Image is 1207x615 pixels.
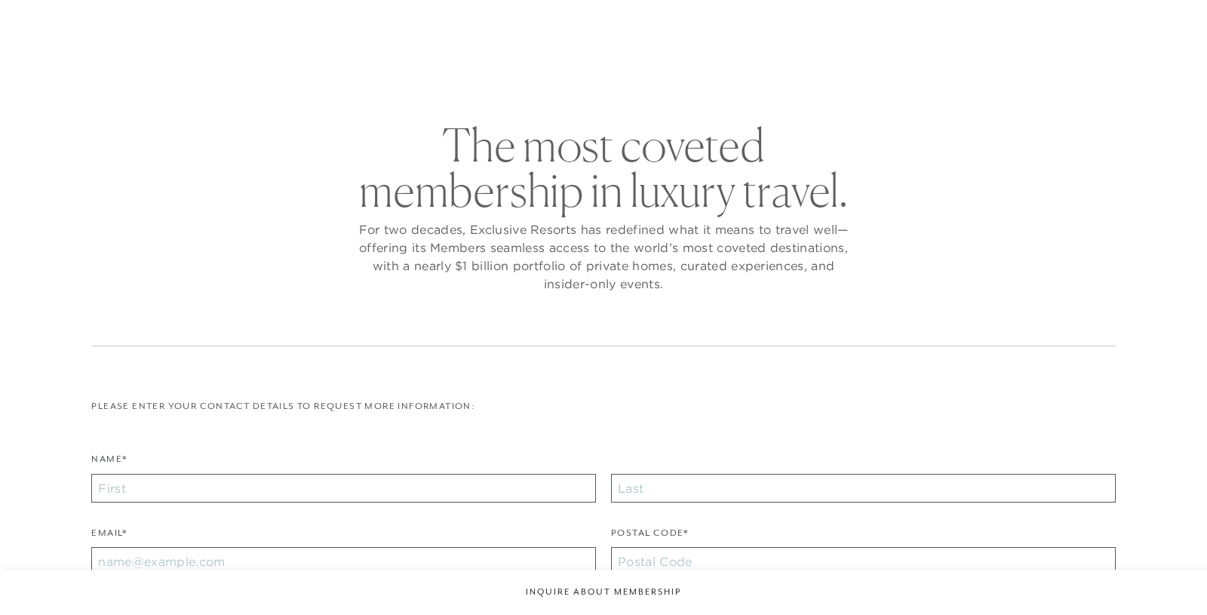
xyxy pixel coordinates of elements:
h2: The most coveted membership in luxury travel. [355,122,852,213]
p: Please enter your contact details to request more information: [91,399,1115,414]
label: Name* [91,452,127,474]
input: First [91,474,596,503]
label: Postal Code* [611,526,689,548]
input: Postal Code [611,547,1116,576]
p: For two decades, Exclusive Resorts has redefined what it means to travel well—offering its Member... [355,220,852,293]
button: Open navigation [1137,18,1156,29]
input: name@example.com [91,547,596,576]
label: Email* [91,526,127,548]
input: Last [611,474,1116,503]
